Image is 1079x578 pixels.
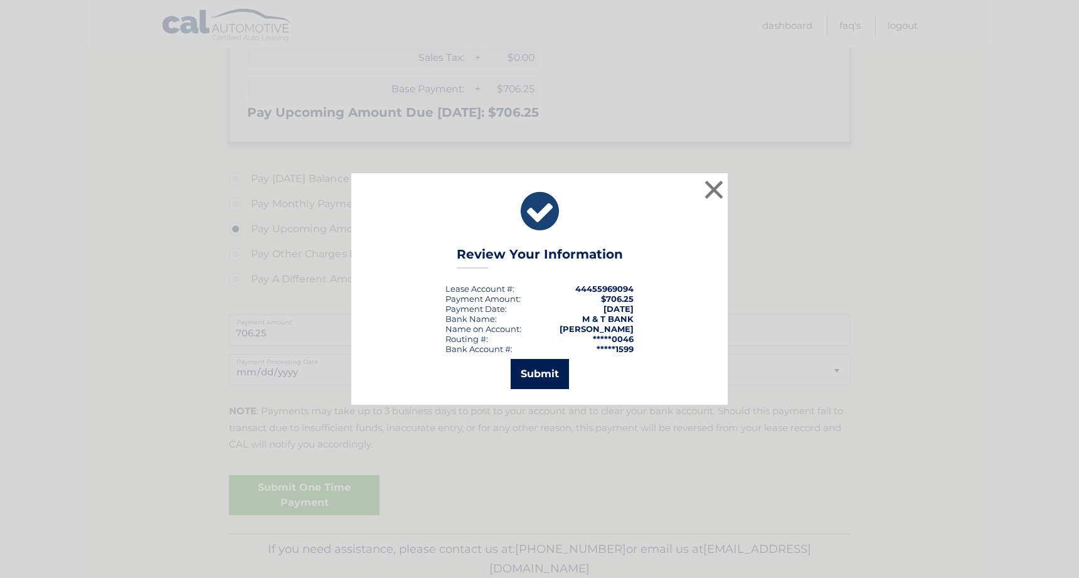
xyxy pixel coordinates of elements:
[601,294,634,304] span: $706.25
[511,359,569,389] button: Submit
[445,284,514,294] div: Lease Account #:
[560,324,634,334] strong: [PERSON_NAME]
[701,177,726,202] button: ×
[445,334,488,344] div: Routing #:
[582,314,634,324] strong: M & T BANK
[445,304,507,314] div: :
[445,294,521,304] div: Payment Amount:
[445,324,521,334] div: Name on Account:
[445,344,513,354] div: Bank Account #:
[445,304,505,314] span: Payment Date
[575,284,634,294] strong: 44455969094
[457,247,623,269] h3: Review Your Information
[445,314,497,324] div: Bank Name:
[603,304,634,314] span: [DATE]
